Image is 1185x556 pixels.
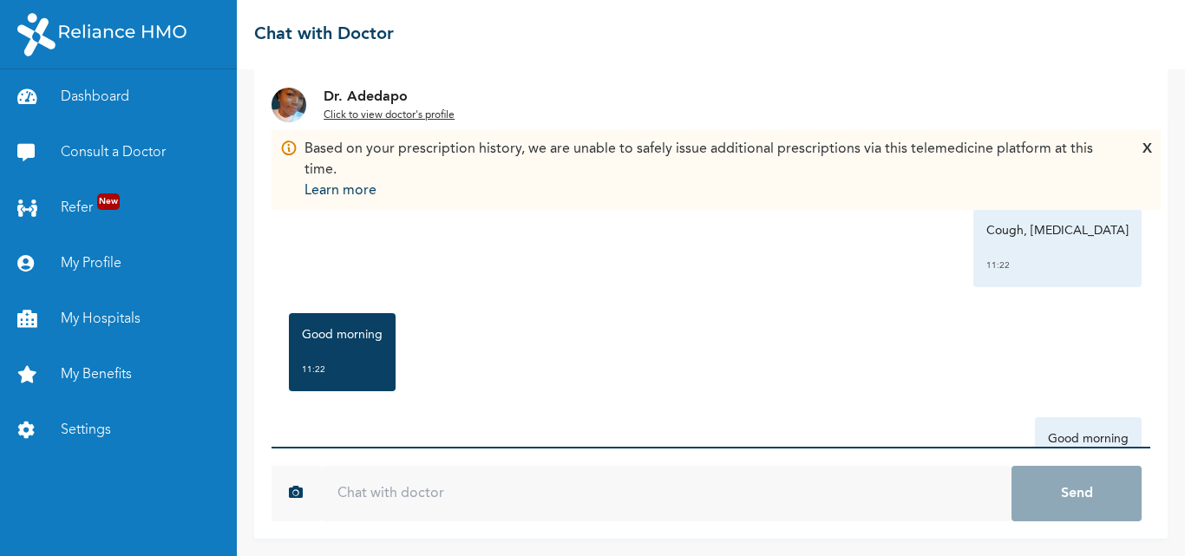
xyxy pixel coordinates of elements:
p: Good morning [1048,430,1129,448]
input: Chat with doctor [320,466,1012,521]
p: Cough, [MEDICAL_DATA] [986,222,1129,239]
p: Dr. Adedapo [324,87,455,108]
button: Send [1012,466,1142,521]
h2: Chat with Doctor [254,22,394,48]
img: Dr. undefined` [272,88,306,122]
div: 11:22 [302,361,383,378]
p: Learn more [304,180,1116,201]
img: Info [280,139,298,157]
u: Click to view doctor's profile [324,110,455,121]
div: X [1142,139,1152,201]
img: RelianceHMO's Logo [17,13,187,56]
div: Based on your prescription history, we are unable to safely issue additional prescriptions via th... [304,139,1116,201]
p: Good morning [302,326,383,343]
span: New [97,193,120,210]
div: 11:22 [986,257,1129,274]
